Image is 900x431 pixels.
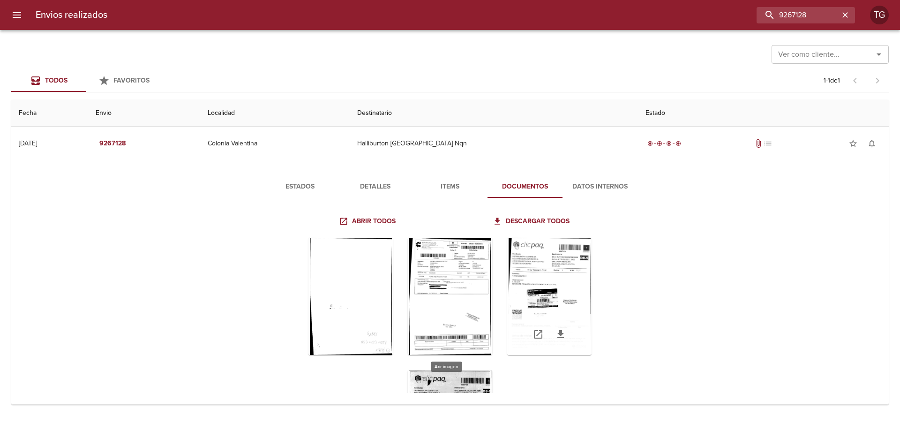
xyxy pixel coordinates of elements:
[11,100,88,127] th: Fecha
[262,175,637,198] div: Tabs detalle de guia
[36,8,107,23] h6: Envios realizados
[757,7,839,23] input: buscar
[824,76,840,85] p: 1 - 1 de 1
[418,181,482,193] span: Items
[350,127,638,160] td: Halliburton [GEOGRAPHIC_DATA] Nqn
[666,141,672,146] span: radio_button_checked
[848,139,858,148] span: star_border
[493,181,557,193] span: Documentos
[19,139,37,147] div: [DATE]
[527,323,549,346] a: Abrir
[870,6,889,24] div: TG
[870,6,889,24] div: Abrir información de usuario
[862,134,881,153] button: Activar notificaciones
[568,181,632,193] span: Datos Internos
[866,69,889,92] span: Pagina siguiente
[45,76,67,84] span: Todos
[341,216,396,227] span: Abrir todos
[754,139,763,148] span: Tiene documentos adjuntos
[350,100,638,127] th: Destinatario
[11,69,161,92] div: Tabs Envios
[872,48,885,61] button: Abrir
[99,138,126,150] em: 9267128
[491,213,573,230] a: Descargar todos
[495,216,570,227] span: Descargar todos
[200,100,349,127] th: Localidad
[549,323,572,346] a: Descargar
[11,100,889,405] table: Tabla de envíos del cliente
[763,139,772,148] span: No tiene pedido asociado
[867,139,877,148] span: notifications_none
[675,141,681,146] span: radio_button_checked
[638,100,889,127] th: Estado
[647,141,653,146] span: radio_button_checked
[96,135,129,152] button: 9267128
[6,4,28,26] button: menu
[657,141,662,146] span: radio_button_checked
[200,127,349,160] td: Colonia Valentina
[645,139,683,148] div: Entregado
[844,76,866,85] span: Pagina anterior
[343,181,407,193] span: Detalles
[268,181,332,193] span: Estados
[308,238,393,355] div: Arir imagen
[844,134,862,153] button: Agregar a favoritos
[337,213,399,230] a: Abrir todos
[88,100,201,127] th: Envio
[113,76,150,84] span: Favoritos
